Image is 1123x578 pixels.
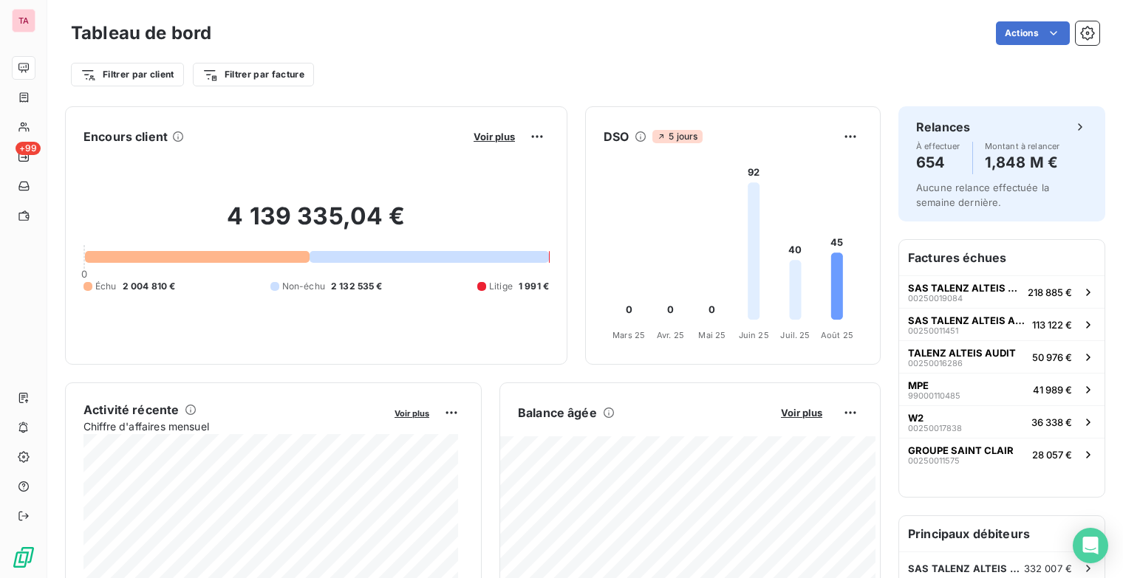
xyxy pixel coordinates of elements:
[604,128,629,145] h6: DSO
[81,268,87,280] span: 0
[899,438,1105,470] button: GROUPE SAINT CLAIR0025001157528 057 €
[916,142,960,151] span: À effectuer
[908,391,960,400] span: 99000110485
[331,280,383,293] span: 2 132 535 €
[12,546,35,569] img: Logo LeanPay
[908,456,960,465] span: 00250011575
[821,330,853,340] tspan: Août 25
[996,21,1070,45] button: Actions
[776,406,827,419] button: Voir plus
[282,280,325,293] span: Non-échu
[474,131,515,142] span: Voir plus
[657,330,684,340] tspan: Avr. 25
[83,128,168,145] h6: Encours client
[95,280,117,293] span: Échu
[489,280,513,293] span: Litige
[71,20,211,47] h3: Tableau de bord
[519,280,549,293] span: 1 991 €
[739,330,769,340] tspan: Juin 25
[698,330,726,340] tspan: Mai 25
[1024,562,1072,574] span: 332 007 €
[781,407,822,419] span: Voir plus
[390,406,434,419] button: Voir plus
[469,130,519,143] button: Voir plus
[908,347,1016,359] span: TALENZ ALTEIS AUDIT
[16,142,41,155] span: +99
[83,419,384,434] span: Chiffre d'affaires mensuel
[908,444,1014,456] span: GROUPE SAINT CLAIR
[123,280,176,293] span: 2 004 810 €
[12,145,35,168] a: +99
[916,182,1049,208] span: Aucune relance effectuée la semaine dernière.
[908,379,929,391] span: MPE
[83,202,549,246] h2: 4 139 335,04 €
[1032,449,1072,461] span: 28 057 €
[908,282,1022,294] span: SAS TALENZ ALTEIS AUDIT
[899,405,1105,438] button: W20025001783836 338 €
[899,308,1105,340] button: SAS TALENZ ALTEIS AUDIT00250011451113 122 €
[985,151,1060,174] h4: 1,848 M €
[908,314,1026,326] span: SAS TALENZ ALTEIS AUDIT
[1032,351,1072,363] span: 50 976 €
[518,404,597,422] h6: Balance âgée
[1073,528,1108,563] div: Open Intercom Messenger
[899,275,1105,308] button: SAS TALENZ ALTEIS AUDIT00250019084218 885 €
[899,373,1105,405] button: MPE9900011048541 989 €
[908,359,963,368] span: 00250016286
[985,142,1060,151] span: Montant à relancer
[1028,286,1072,298] span: 218 885 €
[395,408,429,419] span: Voir plus
[908,326,958,335] span: 00250011451
[12,9,35,32] div: TA
[83,401,179,419] h6: Activité récente
[899,516,1105,551] h6: Principaux débiteurs
[916,151,960,174] h4: 654
[899,240,1105,275] h6: Factures échues
[71,63,184,86] button: Filtrer par client
[916,118,970,136] h6: Relances
[1033,384,1072,396] span: 41 989 €
[780,330,810,340] tspan: Juil. 25
[908,424,962,433] span: 00250017838
[1031,416,1072,428] span: 36 338 €
[908,412,924,424] span: W2
[908,294,963,303] span: 00250019084
[908,562,1024,574] span: SAS TALENZ ALTEIS AUDIT
[1032,319,1072,331] span: 113 122 €
[652,130,702,143] span: 5 jours
[899,340,1105,373] button: TALENZ ALTEIS AUDIT0025001628650 976 €
[193,63,314,86] button: Filtrer par facture
[612,330,645,340] tspan: Mars 25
